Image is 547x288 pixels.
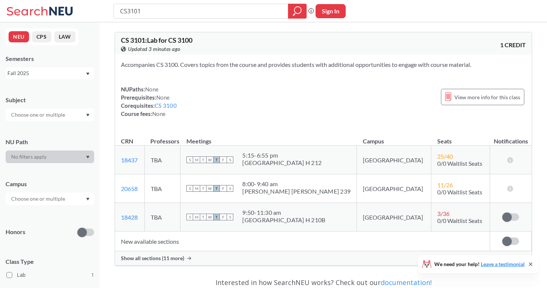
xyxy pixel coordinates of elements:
input: Choose one or multiple [7,194,70,203]
th: Seats [431,130,490,146]
span: S [186,185,193,192]
button: Sign In [316,4,346,18]
td: TBA [144,203,180,232]
div: CRN [121,137,133,145]
div: Dropdown arrow [6,151,94,163]
span: M [193,185,200,192]
span: 25 / 40 [437,153,453,160]
th: Meetings [180,130,357,146]
div: [PERSON_NAME] [PERSON_NAME] 239 [242,188,351,195]
a: 18428 [121,214,138,221]
button: CPS [32,31,51,42]
th: Notifications [490,130,532,146]
span: Updated 3 minutes ago [128,45,180,53]
span: F [220,214,227,220]
div: Dropdown arrow [6,192,94,205]
span: View more info for this class [454,93,520,102]
a: documentation! [381,278,432,287]
p: Honors [6,228,25,236]
td: [GEOGRAPHIC_DATA] [357,174,431,203]
span: 1 [91,271,94,279]
span: 1 CREDIT [500,41,526,49]
span: None [145,86,159,93]
span: T [213,214,220,220]
div: NUPaths: Prerequisites: Corequisites: Course fees: [121,85,177,118]
a: CS 3100 [155,102,177,109]
div: Fall 2025 [7,69,85,77]
div: Subject [6,96,94,104]
span: We need your help! [434,262,525,267]
td: New available sections [115,232,490,251]
span: W [207,214,213,220]
td: TBA [144,146,180,174]
th: Professors [144,130,180,146]
td: TBA [144,174,180,203]
span: S [227,156,233,163]
button: LAW [54,31,76,42]
td: [GEOGRAPHIC_DATA] [357,146,431,174]
span: T [200,185,207,192]
svg: Dropdown arrow [86,72,90,75]
label: Lab [6,270,94,280]
svg: magnifying glass [293,6,302,16]
div: 8:00 - 9:40 am [242,180,351,188]
svg: Dropdown arrow [86,114,90,117]
svg: Dropdown arrow [86,198,90,201]
span: Show all sections (11 more) [121,255,184,262]
input: Choose one or multiple [7,110,70,119]
span: T [200,156,207,163]
span: 11 / 26 [437,181,453,188]
span: M [193,214,200,220]
div: Show all sections (11 more) [115,251,532,265]
span: S [227,185,233,192]
span: None [156,94,170,101]
section: Accompanies CS 3100. Covers topics from the course and provides students with additional opportun... [121,61,526,69]
a: Leave a testimonial [481,261,525,267]
span: F [220,156,227,163]
span: 3 / 36 [437,210,450,217]
td: [GEOGRAPHIC_DATA] [357,203,431,232]
div: Dropdown arrow [6,109,94,121]
span: F [220,185,227,192]
div: Fall 2025Dropdown arrow [6,67,94,79]
a: 18437 [121,156,138,164]
span: S [186,156,193,163]
div: 5:15 - 6:55 pm [242,152,322,159]
a: 20658 [121,185,138,192]
div: magnifying glass [288,4,307,19]
span: 0/0 Waitlist Seats [437,217,482,224]
span: None [152,110,166,117]
span: W [207,185,213,192]
div: NU Path [6,138,94,146]
span: W [207,156,213,163]
span: T [200,214,207,220]
div: Campus [6,180,94,188]
span: T [213,185,220,192]
span: T [213,156,220,163]
div: Semesters [6,55,94,63]
span: Class Type [6,258,94,266]
span: M [193,156,200,163]
div: [GEOGRAPHIC_DATA] H 212 [242,159,322,166]
span: 0/0 Waitlist Seats [437,160,482,167]
span: S [227,214,233,220]
svg: Dropdown arrow [86,156,90,159]
span: CS 3101 : Lab for CS 3100 [121,36,192,44]
input: Class, professor, course number, "phrase" [119,5,283,17]
div: [GEOGRAPHIC_DATA] H 210B [242,216,325,224]
span: 0/0 Waitlist Seats [437,188,482,195]
span: S [186,214,193,220]
button: NEU [9,31,29,42]
th: Campus [357,130,431,146]
div: 9:50 - 11:30 am [242,209,325,216]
